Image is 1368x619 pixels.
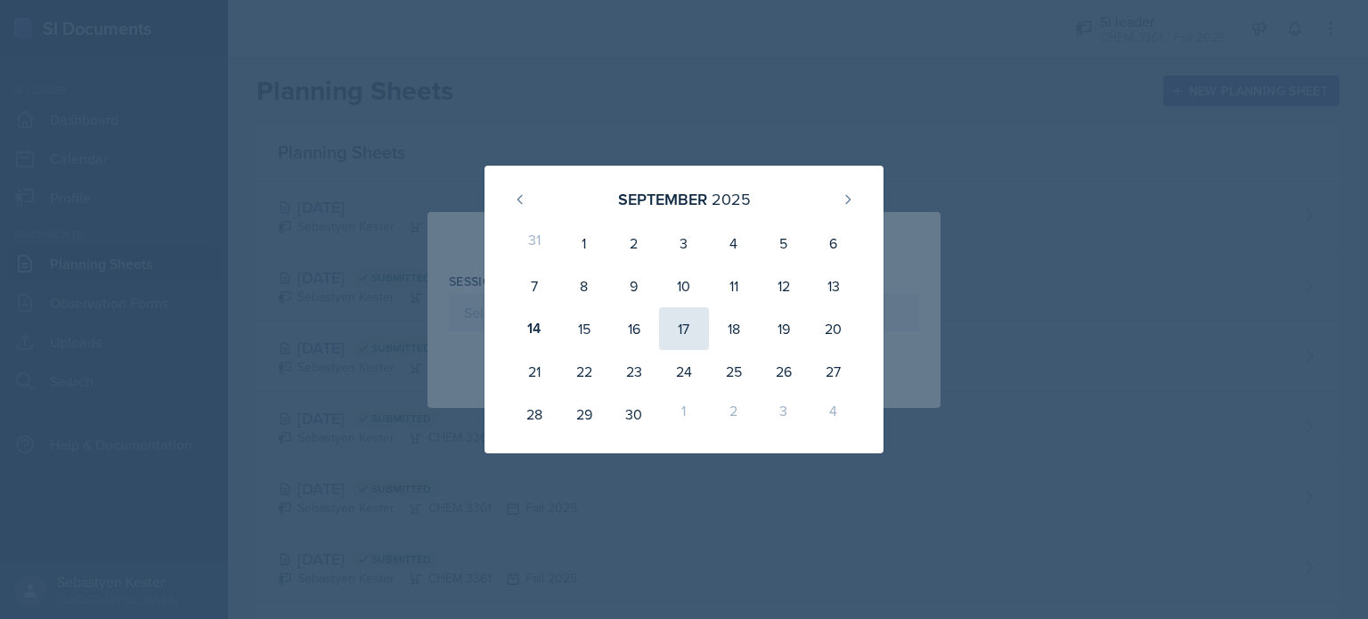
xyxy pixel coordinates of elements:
div: 24 [659,350,709,393]
div: 28 [509,393,559,436]
div: 15 [559,307,609,350]
div: 7 [509,265,559,307]
div: 14 [509,307,559,350]
div: 2 [709,393,759,436]
div: 31 [509,222,559,265]
div: 2025 [712,187,751,211]
div: 11 [709,265,759,307]
div: 9 [609,265,659,307]
div: 29 [559,393,609,436]
div: 30 [609,393,659,436]
div: 3 [659,222,709,265]
div: 23 [609,350,659,393]
div: 4 [709,222,759,265]
div: 5 [759,222,809,265]
div: 4 [809,393,859,436]
div: 20 [809,307,859,350]
div: 10 [659,265,709,307]
div: 19 [759,307,809,350]
div: 6 [809,222,859,265]
div: September [618,187,707,211]
div: 17 [659,307,709,350]
div: 16 [609,307,659,350]
div: 3 [759,393,809,436]
div: 1 [659,393,709,436]
div: 2 [609,222,659,265]
div: 25 [709,350,759,393]
div: 26 [759,350,809,393]
div: 13 [809,265,859,307]
div: 22 [559,350,609,393]
div: 18 [709,307,759,350]
div: 1 [559,222,609,265]
div: 12 [759,265,809,307]
div: 27 [809,350,859,393]
div: 21 [509,350,559,393]
div: 8 [559,265,609,307]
